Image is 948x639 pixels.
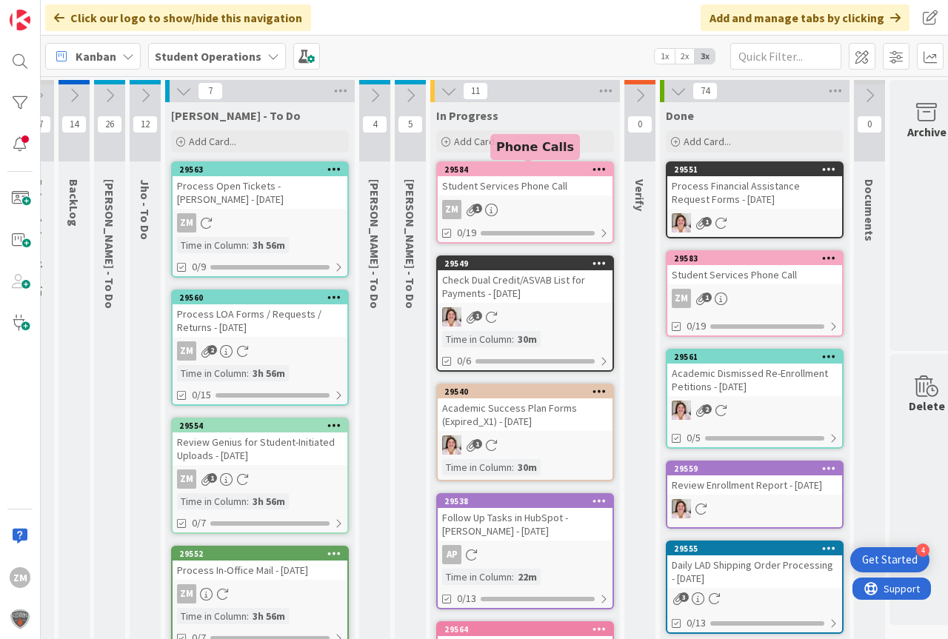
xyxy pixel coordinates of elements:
div: Academic Dismissed Re-Enrollment Petitions - [DATE] [667,364,842,396]
div: ZM [173,213,347,232]
div: 29540 [438,385,612,398]
h5: Phone Calls [496,140,574,154]
div: 29584 [444,164,612,175]
div: 29561Academic Dismissed Re-Enrollment Petitions - [DATE] [667,350,842,396]
span: 12 [133,116,158,133]
div: ZM [667,289,842,308]
div: 29559 [667,462,842,475]
div: 29559Review Enrollment Report - [DATE] [667,462,842,495]
span: 3 [679,592,689,602]
img: EW [672,213,691,232]
span: 0/15 [192,387,211,403]
div: Check Dual Credit/ASVAB List for Payments - [DATE] [438,270,612,303]
span: Jho - To Do [138,179,153,240]
div: Daily LAD Shipping Order Processing - [DATE] [667,555,842,588]
div: 3h 56m [249,493,289,509]
div: 29551 [674,164,842,175]
span: : [247,365,249,381]
span: Add Card... [454,135,501,148]
span: 1x [655,49,675,64]
span: : [512,459,514,475]
img: EW [672,401,691,420]
span: Emilie - To Do [102,179,117,309]
span: 0/7 [192,515,206,531]
div: 29561 [667,350,842,364]
div: 4 [916,543,929,557]
div: 29583Student Services Phone Call [667,252,842,284]
div: EW [438,307,612,327]
div: EW [438,435,612,455]
div: 29584Student Services Phone Call [438,163,612,195]
span: : [247,608,249,624]
div: Get Started [862,552,918,567]
div: Time in Column [442,459,512,475]
span: 0/19 [457,225,476,241]
span: 3x [695,49,715,64]
span: Add Card... [684,135,731,148]
div: Time in Column [177,608,247,624]
span: 4 [362,116,387,133]
div: 29560 [179,292,347,303]
span: 0/9 [192,259,206,275]
div: ZM [10,567,30,588]
div: 29559 [674,464,842,474]
span: : [247,237,249,253]
div: 29563 [173,163,347,176]
div: 29551 [667,163,842,176]
div: 3h 56m [249,365,289,381]
div: ZM [177,341,196,361]
span: Eric - To Do [367,179,382,309]
span: Zaida - To Do [171,108,301,123]
span: 0 [627,116,652,133]
div: ZM [173,584,347,603]
div: 30m [514,459,541,475]
div: ZM [438,200,612,219]
span: 1 [473,439,482,449]
span: 0/13 [687,615,706,631]
img: avatar [10,609,30,629]
span: 2x [675,49,695,64]
div: 29551Process Financial Assistance Request Forms - [DATE] [667,163,842,209]
div: Process Financial Assistance Request Forms - [DATE] [667,176,842,209]
div: 22m [514,569,541,585]
div: Time in Column [442,569,512,585]
div: 30m [514,331,541,347]
img: EW [442,307,461,327]
div: EW [667,401,842,420]
div: ZM [672,289,691,308]
div: 29555Daily LAD Shipping Order Processing - [DATE] [667,542,842,588]
div: AP [442,545,461,564]
div: 29549 [444,258,612,269]
div: Follow Up Tasks in HubSpot - [PERSON_NAME] - [DATE] [438,508,612,541]
img: Visit kanbanzone.com [10,10,30,30]
span: 0/13 [457,591,476,606]
div: ZM [177,584,196,603]
span: 2 [702,404,712,414]
div: 29538Follow Up Tasks in HubSpot - [PERSON_NAME] - [DATE] [438,495,612,541]
div: Time in Column [442,331,512,347]
span: 1 [702,292,712,302]
img: EW [442,435,461,455]
div: Archive [907,123,947,141]
div: AP [438,545,612,564]
div: 3h 56m [249,608,289,624]
div: Process Open Tickets - [PERSON_NAME] - [DATE] [173,176,347,209]
span: Support [31,2,67,20]
div: 29563 [179,164,347,175]
div: 29552Process In-Office Mail - [DATE] [173,547,347,580]
span: : [512,331,514,347]
span: 11 [463,82,488,100]
div: Process In-Office Mail - [DATE] [173,561,347,580]
div: ZM [173,341,347,361]
div: EW [667,499,842,518]
div: 29561 [674,352,842,362]
span: 0 [857,116,882,133]
div: 29540 [444,387,612,397]
div: Process LOA Forms / Requests / Returns - [DATE] [173,304,347,337]
div: 29560Process LOA Forms / Requests / Returns - [DATE] [173,291,347,337]
div: EW [667,213,842,232]
div: 29584 [438,163,612,176]
span: Kanban [76,47,116,65]
div: Review Genius for Student-Initiated Uploads - [DATE] [173,432,347,465]
div: 29552 [179,549,347,559]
